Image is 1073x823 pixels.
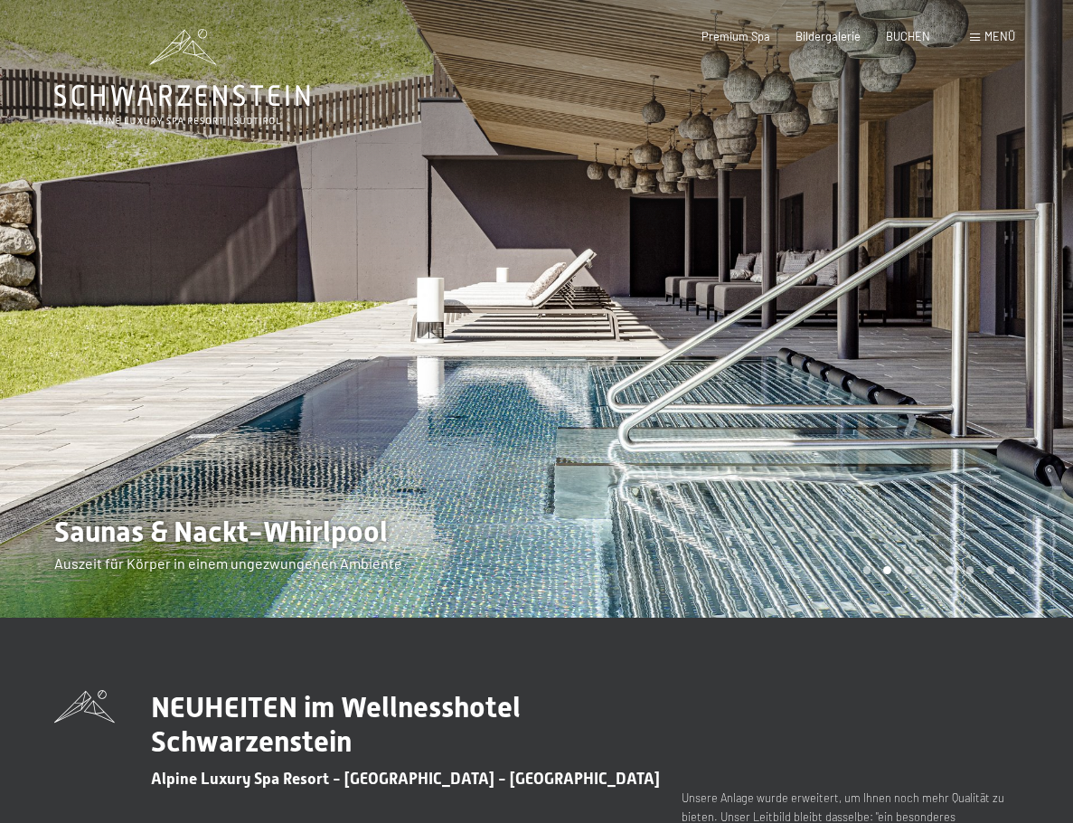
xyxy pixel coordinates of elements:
[904,566,912,574] div: Carousel Page 3
[986,566,994,574] div: Carousel Page 7
[925,566,933,574] div: Carousel Page 4
[984,29,1015,43] span: Menü
[1007,566,1015,574] div: Carousel Page 8
[701,29,770,43] a: Premium Spa
[863,566,871,574] div: Carousel Page 1
[151,770,660,788] span: Alpine Luxury Spa Resort - [GEOGRAPHIC_DATA] - [GEOGRAPHIC_DATA]
[795,29,861,43] a: Bildergalerie
[886,29,930,43] a: BUCHEN
[966,566,974,574] div: Carousel Page 6
[883,566,891,574] div: Carousel Page 2 (Current Slide)
[151,690,521,759] span: NEUHEITEN im Wellnesshotel Schwarzenstein
[946,566,954,574] div: Carousel Page 5
[857,566,1015,574] div: Carousel Pagination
